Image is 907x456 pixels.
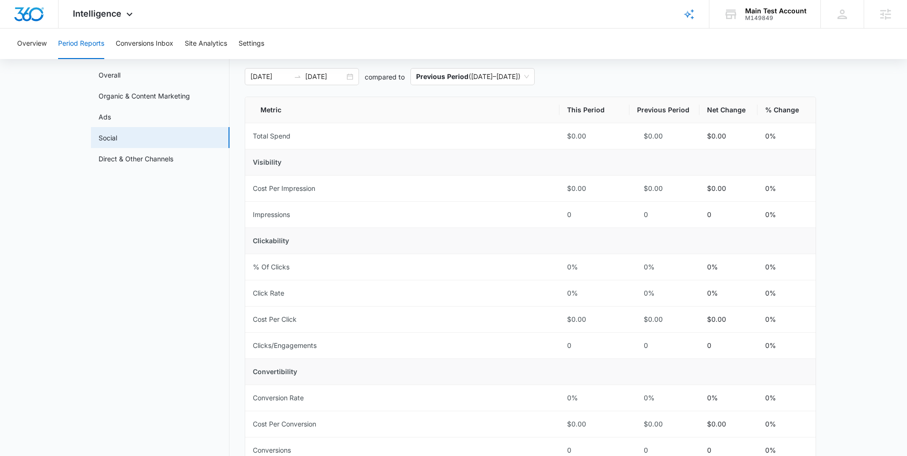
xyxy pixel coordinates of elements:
[567,393,622,403] div: 0%
[765,445,776,456] p: 0%
[765,131,776,141] p: 0%
[637,445,692,456] div: 0
[25,25,105,32] div: Domain: [DOMAIN_NAME]
[294,73,301,80] span: swap-right
[707,314,726,325] p: $0.00
[567,288,622,298] div: 0%
[567,340,622,351] div: 0
[185,29,227,59] button: Site Analytics
[765,314,776,325] p: 0%
[17,29,47,59] button: Overview
[253,183,315,194] div: Cost Per Impression
[707,445,711,456] p: 0
[253,445,291,456] div: Conversions
[294,73,301,80] span: to
[58,29,104,59] button: Period Reports
[707,183,726,194] p: $0.00
[567,445,622,456] div: 0
[745,15,807,21] div: account id
[253,314,297,325] div: Cost Per Click
[637,340,692,351] div: 0
[116,29,173,59] button: Conversions Inbox
[765,183,776,194] p: 0%
[99,133,117,143] a: Social
[559,97,629,123] th: This Period
[637,131,692,141] div: $0.00
[765,393,776,403] p: 0%
[765,340,776,351] p: 0%
[99,91,190,101] a: Organic & Content Marketing
[707,131,726,141] p: $0.00
[637,288,692,298] div: 0%
[637,393,692,403] div: 0%
[305,71,345,82] input: End date
[567,209,622,220] div: 0
[765,419,776,429] p: 0%
[99,154,173,164] a: Direct & Other Channels
[245,149,816,176] td: Visibility
[707,209,711,220] p: 0
[707,419,726,429] p: $0.00
[15,25,23,32] img: website_grey.svg
[567,131,622,141] div: $0.00
[253,393,304,403] div: Conversion Rate
[245,97,559,123] th: Metric
[73,9,121,19] span: Intelligence
[253,262,289,272] div: % Of Clicks
[253,340,317,351] div: Clicks/Engagements
[253,131,290,141] div: Total Spend
[765,288,776,298] p: 0%
[637,183,692,194] div: $0.00
[637,262,692,272] div: 0%
[416,69,529,85] span: ( [DATE] – [DATE] )
[745,7,807,15] div: account name
[707,262,718,272] p: 0%
[629,97,699,123] th: Previous Period
[26,55,33,63] img: tab_domain_overview_orange.svg
[765,209,776,220] p: 0%
[27,15,47,23] div: v 4.0.25
[637,419,692,429] div: $0.00
[99,70,120,80] a: Overall
[250,71,290,82] input: Start date
[416,72,468,80] p: Previous Period
[245,228,816,254] td: Clickability
[567,314,622,325] div: $0.00
[567,262,622,272] div: 0%
[707,393,718,403] p: 0%
[95,55,102,63] img: tab_keywords_by_traffic_grey.svg
[99,112,111,122] a: Ads
[245,359,816,385] td: Convertibility
[637,209,692,220] div: 0
[567,419,622,429] div: $0.00
[567,183,622,194] div: $0.00
[707,288,718,298] p: 0%
[637,314,692,325] div: $0.00
[105,56,160,62] div: Keywords by Traffic
[765,262,776,272] p: 0%
[707,340,711,351] p: 0
[15,15,23,23] img: logo_orange.svg
[757,97,816,123] th: % Change
[253,288,284,298] div: Click Rate
[699,97,757,123] th: Net Change
[239,29,264,59] button: Settings
[365,72,405,82] p: compared to
[36,56,85,62] div: Domain Overview
[253,209,290,220] div: Impressions
[253,419,316,429] div: Cost Per Conversion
